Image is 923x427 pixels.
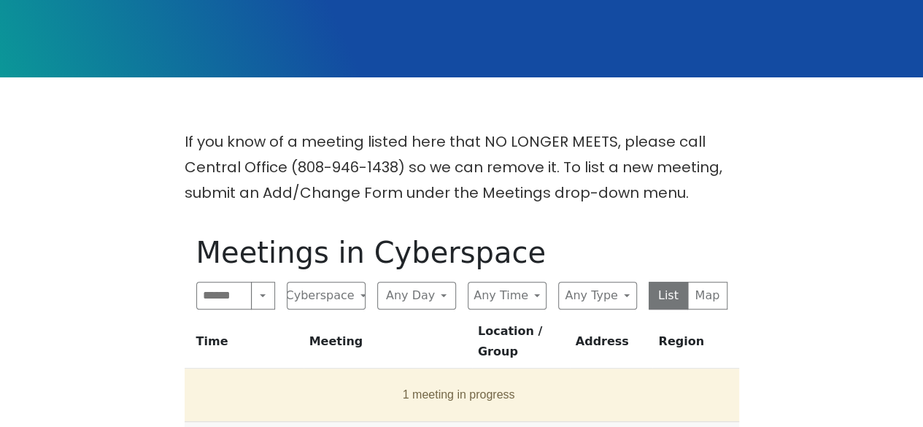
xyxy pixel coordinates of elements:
th: Meeting [304,321,472,369]
h1: Meetings in Cyberspace [196,235,727,270]
button: List [649,282,689,309]
button: Any Day [377,282,456,309]
input: Search [196,282,252,309]
p: If you know of a meeting listed here that NO LONGER MEETS, please call Central Office (808-946-14... [185,129,739,206]
button: Cyberspace [287,282,366,309]
button: Any Type [558,282,637,309]
button: Map [687,282,727,309]
th: Address [570,321,653,369]
button: 1 meeting in progress [190,374,727,415]
th: Location / Group [472,321,570,369]
th: Time [185,321,304,369]
button: Search [251,282,274,309]
th: Region [652,321,738,369]
button: Any Time [468,282,547,309]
